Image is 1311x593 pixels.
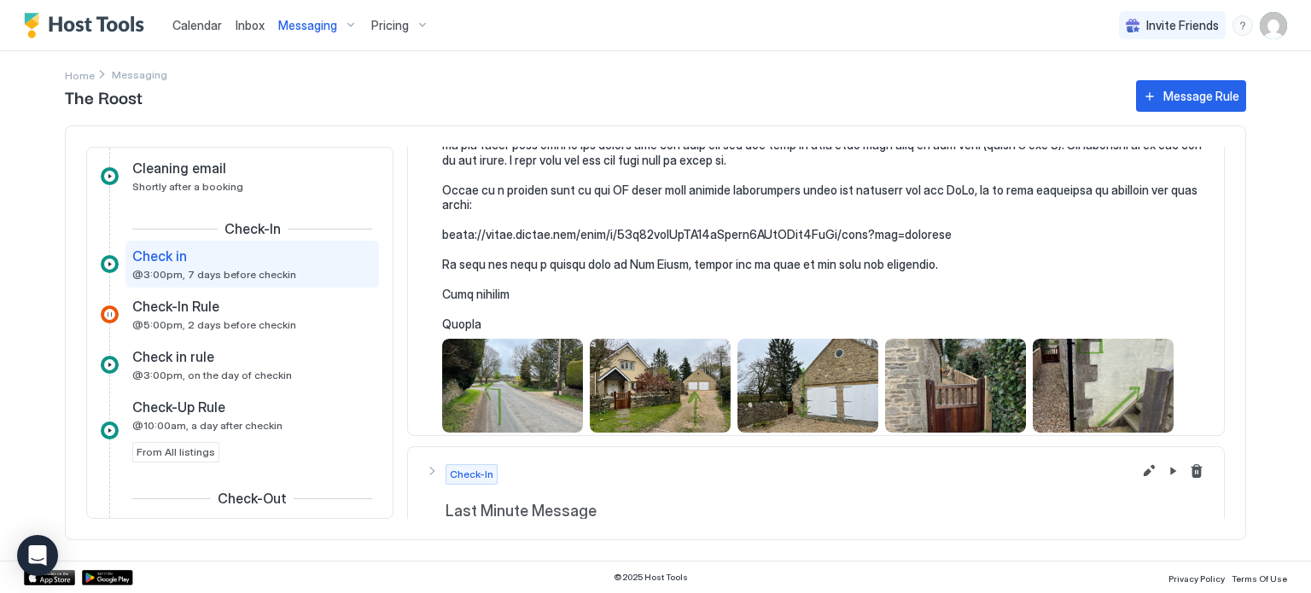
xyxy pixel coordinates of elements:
[132,268,296,281] span: @3:00pm, 7 days before checkin
[737,339,878,433] div: View image
[614,572,688,583] span: © 2025 Host Tools
[1168,568,1225,586] a: Privacy Policy
[371,18,409,33] span: Pricing
[236,16,265,34] a: Inbox
[172,16,222,34] a: Calendar
[132,247,187,265] span: Check in
[132,298,219,315] span: Check-In Rule
[1146,18,1219,33] span: Invite Friends
[137,445,215,460] span: From All listings
[65,66,95,84] div: Breadcrumb
[132,318,296,331] span: @5:00pm, 2 days before checkin
[132,160,226,177] span: Cleaning email
[112,68,167,81] span: Breadcrumb
[450,467,493,482] span: Check-In
[65,66,95,84] a: Home
[442,339,583,433] div: View image
[1232,15,1253,36] div: menu
[82,570,133,585] a: Google Play Store
[24,570,75,585] a: App Store
[132,398,225,416] span: Check-Up Rule
[1232,568,1287,586] a: Terms Of Use
[218,490,287,507] span: Check-Out
[172,18,222,32] span: Calendar
[1162,461,1183,481] button: Pause Message Rule
[278,18,337,33] span: Messaging
[132,419,283,432] span: @10:00am, a day after checkin
[1232,573,1287,584] span: Terms Of Use
[1163,87,1239,105] div: Message Rule
[1168,573,1225,584] span: Privacy Policy
[1186,461,1207,481] button: Delete message rule
[885,339,1026,433] div: View image
[24,13,152,38] a: Host Tools Logo
[132,348,214,365] span: Check in rule
[408,447,1224,558] button: Check-InLast Minute Message@3:00pm, 7 days before checkin
[446,502,1207,521] span: Last Minute Message
[65,84,1119,109] span: The Roost
[1260,12,1287,39] div: User profile
[65,69,95,82] span: Home
[236,18,265,32] span: Inbox
[1139,461,1159,481] button: Edit message rule
[132,369,292,381] span: @3:00pm, on the day of checkin
[17,535,58,576] div: Open Intercom Messenger
[590,339,731,433] div: View image
[224,220,281,237] span: Check-In
[1033,339,1174,433] div: View image
[1136,80,1246,112] button: Message Rule
[132,180,243,193] span: Shortly after a booking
